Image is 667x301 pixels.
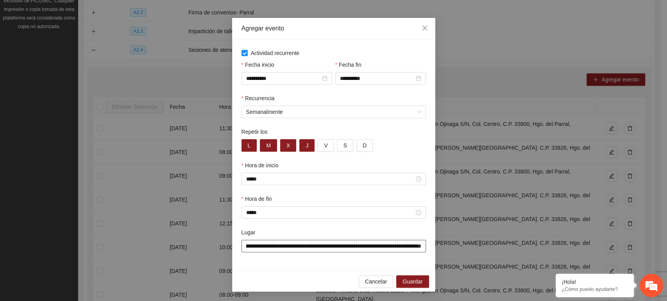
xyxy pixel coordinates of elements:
[356,139,373,152] button: D
[246,208,414,217] input: Hora de fin
[335,60,361,69] label: Fecha fin
[306,141,308,150] span: J
[396,275,429,288] button: Guardar
[359,275,393,288] button: Cancelar
[324,141,327,150] span: V
[365,277,387,286] span: Cancelar
[241,24,426,33] div: Agregar evento
[318,139,334,152] button: V
[266,141,271,150] span: M
[414,18,435,39] button: Close
[241,228,256,237] label: Lugar
[241,240,426,252] input: Lugar
[246,106,421,118] span: Semanalmente
[422,25,428,31] span: close
[246,74,320,83] input: Fecha inicio
[41,40,131,50] div: Chatee con nosotros ahora
[286,141,290,150] span: X
[128,4,147,23] div: Minimizar ventana de chat en vivo
[561,279,628,285] div: ¡Hola!
[280,139,296,152] button: X
[363,141,367,150] span: D
[343,141,347,150] span: S
[248,141,251,150] span: L
[241,195,272,203] label: Hora de fin
[299,139,315,152] button: J
[248,49,303,57] span: Actividad recurrente
[241,161,279,170] label: Hora de inicio
[337,139,353,152] button: S
[246,175,414,183] input: Hora de inicio
[241,127,268,136] label: Repetir los
[241,94,275,103] label: Recurrencia
[260,139,277,152] button: M
[402,277,422,286] span: Guardar
[241,139,257,152] button: L
[340,74,414,83] input: Fecha fin
[241,60,274,69] label: Fecha inicio
[561,286,628,292] p: ¿Cómo puedo ayudarte?
[4,213,149,240] textarea: Escriba su mensaje y pulse “Intro”
[45,104,108,183] span: Estamos en línea.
